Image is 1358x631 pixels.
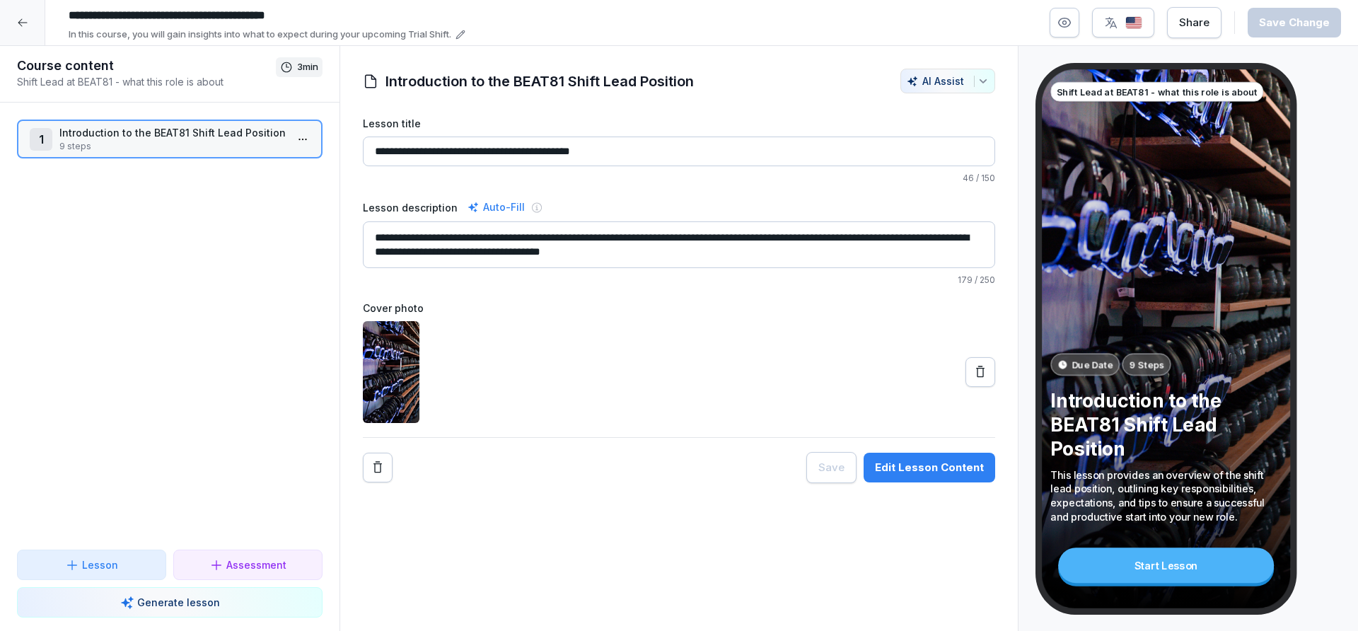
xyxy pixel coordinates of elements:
label: Lesson title [363,116,995,131]
div: Auto-Fill [465,199,528,216]
p: Assessment [226,557,286,572]
p: / 250 [363,274,995,286]
p: Generate lesson [137,595,220,610]
p: 9 steps [59,140,286,153]
h1: Course content [17,57,276,74]
p: 3 min [297,60,318,74]
button: Remove [363,453,393,482]
button: Save [806,452,857,483]
div: 1Introduction to the BEAT81 Shift Lead Position9 steps [17,120,323,158]
div: Start Lesson [1058,548,1274,583]
p: Shift Lead at BEAT81 - what this role is about [1057,85,1258,98]
div: Save [818,460,845,475]
label: Lesson description [363,200,458,215]
p: In this course, you will gain insights into what to expect during your upcoming Trial Shift. [69,28,451,42]
h1: Introduction to the BEAT81 Shift Lead Position [385,71,694,92]
button: Lesson [17,550,166,580]
img: tbrmkwn7eamm26jc4mk09en6.png [363,321,419,423]
button: Generate lesson [17,587,323,618]
p: This lesson provides an overview of the shift lead position, outlining key responsibilities, expe... [1050,468,1281,523]
div: 1 [30,128,52,151]
p: Lesson [82,557,118,572]
button: Save Change [1248,8,1341,37]
span: 179 [958,274,973,285]
p: / 150 [363,172,995,185]
button: Edit Lesson Content [864,453,995,482]
div: Share [1179,15,1209,30]
div: AI Assist [907,75,989,87]
span: 46 [963,173,974,183]
button: Assessment [173,550,323,580]
img: us.svg [1125,16,1142,30]
button: Share [1167,7,1221,38]
p: 9 Steps [1129,358,1163,371]
p: Due Date [1072,358,1113,371]
div: Edit Lesson Content [875,460,984,475]
p: Shift Lead at BEAT81 - what this role is about [17,74,276,89]
p: Introduction to the BEAT81 Shift Lead Position [59,125,286,140]
label: Cover photo [363,301,995,315]
p: Introduction to the BEAT81 Shift Lead Position [1050,388,1281,461]
button: AI Assist [900,69,995,93]
div: Save Change [1259,15,1330,30]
